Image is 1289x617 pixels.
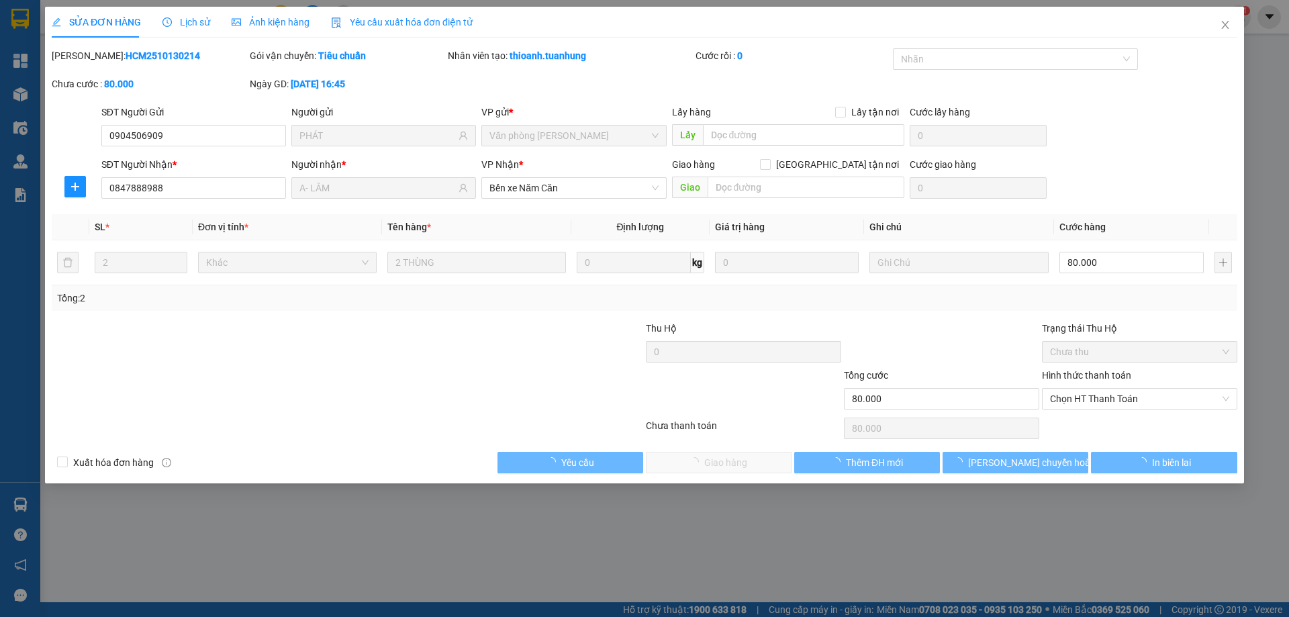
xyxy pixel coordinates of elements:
span: Bến xe Năm Căn [490,178,659,198]
span: Tên hàng [387,222,431,232]
span: loading [1137,457,1152,467]
span: VP Nhận [482,159,520,170]
span: Văn phòng Hồ Chí Minh [490,126,659,146]
span: Xuất hóa đơn hàng [68,455,159,470]
label: Cước giao hàng [910,159,976,170]
span: SỬA ĐƠN HÀNG [52,17,141,28]
span: Lấy hàng [672,107,711,117]
span: Chọn HT Thanh Toán [1050,389,1229,409]
button: delete [57,252,79,273]
div: VP gửi [482,105,667,120]
input: Dọc đường [703,124,904,146]
input: Dọc đường [708,177,904,198]
span: close [1220,19,1231,30]
span: Yêu cầu xuất hóa đơn điện tử [331,17,473,28]
div: Trạng thái Thu Hộ [1042,321,1237,336]
b: HCM2510130214 [126,50,200,61]
span: Ảnh kiện hàng [232,17,309,28]
div: Chưa thanh toán [644,418,843,442]
span: Lấy [672,124,703,146]
span: plus [65,181,85,192]
span: Giao hàng [672,159,715,170]
div: Ngày GD: [250,77,445,91]
span: Khác [206,252,369,273]
div: Cước rồi : [696,48,891,63]
div: SĐT Người Gửi [101,105,286,120]
input: Tên người gửi [299,128,456,143]
b: thioanh.tuanhung [510,50,586,61]
button: [PERSON_NAME] chuyển hoàn [943,452,1088,473]
span: [PERSON_NAME] chuyển hoàn [968,455,1096,470]
span: user [459,131,469,140]
div: Tổng: 2 [57,291,497,305]
span: loading [831,457,846,467]
div: Người gửi [291,105,476,120]
button: In biên lai [1092,452,1237,473]
span: kg [691,252,704,273]
div: Chưa cước : [52,77,247,91]
b: 0 [737,50,743,61]
div: Gói vận chuyển: [250,48,445,63]
span: clock-circle [162,17,172,27]
input: Tên người nhận [299,181,456,195]
input: Cước giao hàng [910,177,1047,199]
input: VD: Bàn, Ghế [387,252,566,273]
span: picture [232,17,241,27]
span: loading [953,457,968,467]
th: Ghi chú [865,214,1054,240]
button: plus [1214,252,1232,273]
button: Giao hàng [646,452,792,473]
input: 0 [715,252,859,273]
button: Close [1206,7,1244,44]
span: user [459,183,469,193]
button: Yêu cầu [497,452,643,473]
div: [PERSON_NAME]: [52,48,247,63]
span: Giao [672,177,708,198]
span: Cước hàng [1059,222,1106,232]
span: Thêm ĐH mới [846,455,903,470]
span: Đơn vị tính [198,222,248,232]
span: In biên lai [1152,455,1191,470]
span: Thu Hộ [646,323,677,334]
div: SĐT Người Nhận [101,157,286,172]
input: Ghi Chú [870,252,1049,273]
b: 80.000 [104,79,134,89]
button: Thêm ĐH mới [794,452,940,473]
img: icon [331,17,342,28]
span: edit [52,17,61,27]
span: Định lượng [617,222,665,232]
label: Hình thức thanh toán [1042,370,1131,381]
span: Giá trị hàng [715,222,765,232]
span: Lấy tận nơi [846,105,904,120]
span: info-circle [162,458,171,467]
span: Chưa thu [1050,342,1229,362]
span: loading [546,457,561,467]
div: Người nhận [291,157,476,172]
span: Tổng cước [844,370,888,381]
label: Cước lấy hàng [910,107,970,117]
span: SL [95,222,105,232]
span: Yêu cầu [561,455,594,470]
input: Cước lấy hàng [910,125,1047,146]
span: Lịch sử [162,17,210,28]
div: Nhân viên tạo: [448,48,693,63]
b: Tiêu chuẩn [318,50,366,61]
b: [DATE] 16:45 [291,79,345,89]
button: plus [64,176,86,197]
span: [GEOGRAPHIC_DATA] tận nơi [771,157,904,172]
